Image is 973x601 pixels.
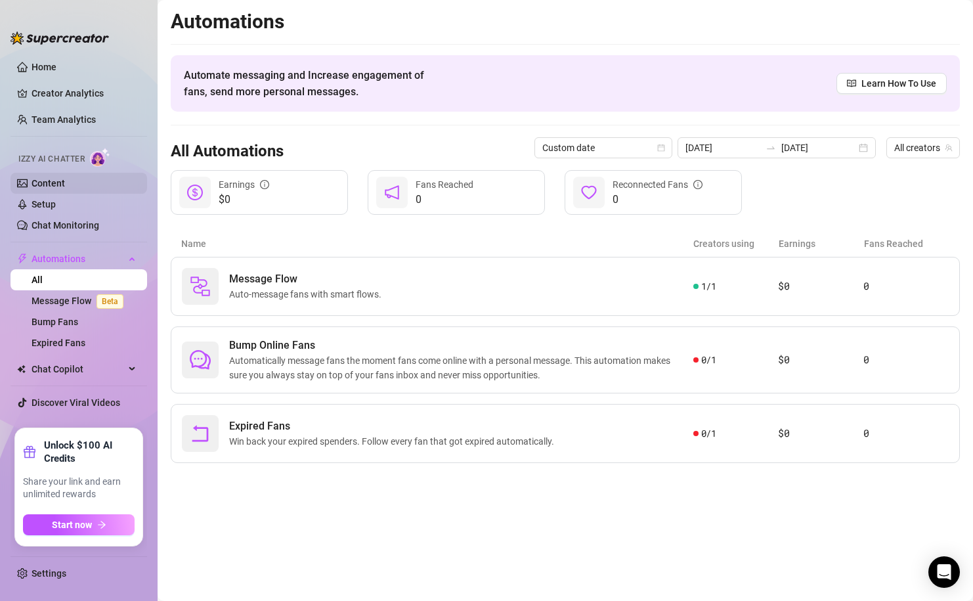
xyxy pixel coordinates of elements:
span: $0 [219,192,269,208]
span: Automations [32,248,125,269]
a: Home [32,62,56,72]
input: Start date [685,141,760,155]
article: Fans Reached [864,236,949,251]
span: Message Flow [229,271,387,287]
span: rollback [190,423,211,444]
span: notification [384,185,400,200]
span: 0 [613,192,703,208]
span: to [766,143,776,153]
a: Settings [32,568,66,579]
span: Izzy AI Chatter [18,153,85,166]
h3: All Automations [171,141,284,162]
input: End date [781,141,856,155]
button: Start nowarrow-right [23,514,135,535]
article: 0 [863,352,949,368]
span: gift [23,445,36,458]
span: Auto-message fans with smart flows. [229,287,387,301]
a: Bump Fans [32,317,78,327]
span: Automate messaging and Increase engagement of fans, send more personal messages. [184,67,437,100]
img: logo-BBDzfeDw.svg [11,32,109,45]
article: 0 [863,278,949,294]
a: Learn How To Use [836,73,947,94]
article: 0 [863,426,949,441]
span: Fans Reached [416,179,473,190]
span: 0 / 1 [701,426,716,441]
span: All creators [894,138,952,158]
span: Start now [52,520,92,530]
a: Setup [32,199,56,210]
img: AI Chatter [90,148,110,167]
span: Chat Copilot [32,359,125,380]
a: Creator Analytics [32,83,137,104]
span: info-circle [260,180,269,189]
span: arrow-right [97,520,106,529]
span: 1 / 1 [701,279,716,294]
div: Open Intercom Messenger [928,556,960,588]
span: dollar [187,185,203,200]
a: Content [32,178,65,189]
span: swap-right [766,143,776,153]
a: Discover Viral Videos [32,397,120,408]
span: heart [581,185,597,200]
span: Custom date [542,138,664,158]
a: All [32,275,43,285]
article: $0 [778,426,863,441]
article: Name [181,236,693,251]
img: svg%3e [190,276,211,297]
div: Reconnected Fans [613,177,703,192]
span: read [847,79,856,88]
a: Chat Monitoring [32,220,99,231]
article: Creators using [693,236,779,251]
span: Expired Fans [229,418,559,434]
span: Beta [97,294,123,309]
span: thunderbolt [17,254,28,264]
span: Learn How To Use [861,76,936,91]
h2: Automations [171,9,960,34]
article: $0 [778,352,863,368]
article: $0 [778,278,863,294]
article: Earnings [779,236,864,251]
span: 0 / 1 [701,353,716,367]
span: Win back your expired spenders. Follow every fan that got expired automatically. [229,434,559,449]
span: Bump Online Fans [229,338,693,353]
span: team [945,144,953,152]
span: Share your link and earn unlimited rewards [23,476,135,501]
strong: Unlock $100 AI Credits [44,439,135,465]
a: Team Analytics [32,114,96,125]
span: info-circle [693,180,703,189]
a: Expired Fans [32,338,85,348]
span: calendar [657,144,665,152]
div: Earnings [219,177,269,192]
span: Automatically message fans the moment fans come online with a personal message. This automation m... [229,353,693,382]
img: Chat Copilot [17,365,26,374]
a: Message FlowBeta [32,296,129,306]
span: 0 [416,192,473,208]
span: comment [190,349,211,370]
